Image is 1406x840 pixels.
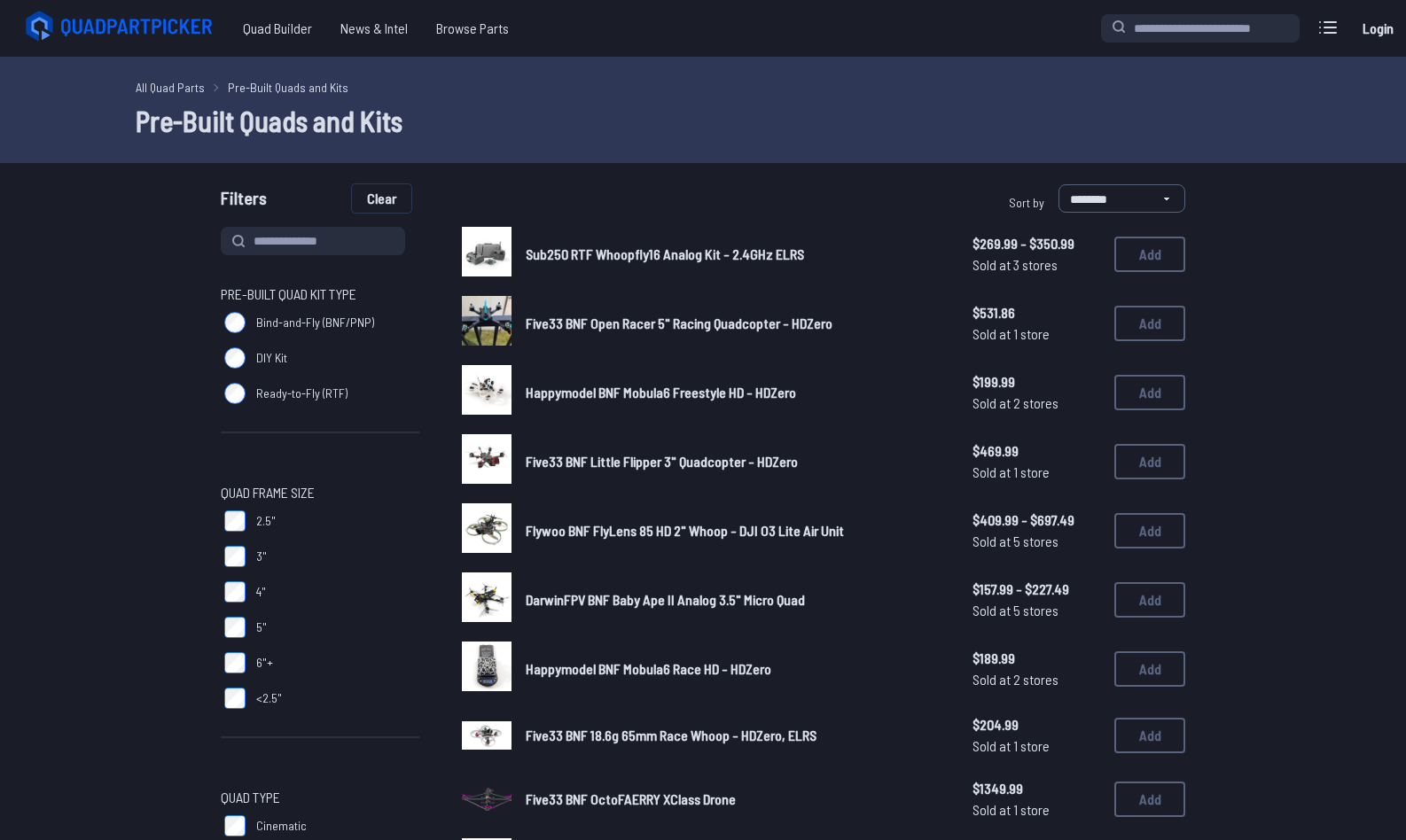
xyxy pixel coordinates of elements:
[462,572,512,627] a: image
[1114,782,1185,817] button: Add
[972,371,1100,393] span: $199.99
[224,688,246,709] input: <2.5"
[526,591,805,608] span: DarwinFPV BNF Baby Ape II Analog 3.5" Micro Quad
[462,711,512,760] a: image
[256,583,266,601] span: 4"
[326,11,422,46] a: News & Intel
[526,384,796,401] span: Happymodel BNF Mobula6 Freestyle HD - HDZero
[1356,11,1399,46] a: Login
[229,11,326,46] a: Quad Builder
[462,365,512,420] a: image
[1114,651,1185,687] button: Add
[462,434,512,484] img: image
[526,658,944,680] a: Happymodel BNF Mobula6 Race HD - HDZero
[256,654,273,672] span: 6"+
[462,788,512,811] img: image
[221,787,280,808] span: Quad Type
[221,284,356,305] span: Pre-Built Quad Kit Type
[1114,513,1185,548] button: Add
[224,581,246,603] input: 4"
[462,572,512,622] img: image
[972,669,1100,690] span: Sold at 2 stores
[224,383,246,404] input: Ready-to-Fly (RTF)
[526,453,798,470] span: Five33 BNF Little Flipper 3" Quadcopter - HDZero
[526,313,944,334] a: Five33 BNF Open Racer 5" Racing Quadcopter - HDZero
[256,618,267,636] span: 5"
[1114,306,1185,341] button: Add
[526,725,944,746] a: Five33 BNF 18.6g 65mm Race Whoop - HDZero, ELRS
[221,184,267,220] span: Filters
[972,302,1100,323] span: $531.86
[526,522,844,539] span: Flywoo BNF FlyLens 85 HD 2" Whoop - DJI O3 Lite Air Unit
[256,385,348,402] span: Ready-to-Fly (RTF)
[462,365,512,415] img: image
[256,349,287,367] span: DIY Kit
[224,347,246,369] input: DIY Kit
[972,714,1100,735] span: $204.99
[462,642,512,696] a: image
[526,451,944,472] a: Five33 BNF Little Flipper 3" Quadcopter - HDZero
[352,184,411,213] button: Clear
[972,799,1100,821] span: Sold at 1 store
[462,503,512,553] img: image
[224,652,246,673] input: 6"+
[422,11,523,46] a: Browse Parts
[462,434,512,489] a: image
[1114,375,1185,410] button: Add
[1058,184,1185,213] select: Sort by
[526,660,771,677] span: Happymodel BNF Mobula6 Race HD - HDZero
[462,227,512,282] a: image
[526,589,944,611] a: DarwinFPV BNF Baby Ape II Analog 3.5" Micro Quad
[256,689,282,707] span: <2.5"
[526,520,944,541] a: Flywoo BNF FlyLens 85 HD 2" Whoop - DJI O3 Lite Air Unit
[526,315,832,331] span: Five33 BNF Open Racer 5" Racing Quadcopter - HDZero
[1114,718,1185,753] button: Add
[224,617,246,638] input: 5"
[256,512,276,530] span: 2.5"
[256,548,267,565] span: 3"
[526,727,816,743] span: Five33 BNF 18.6g 65mm Race Whoop - HDZero, ELRS
[1114,237,1185,272] button: Add
[136,99,1270,142] h1: Pre-Built Quads and Kits
[972,393,1100,414] span: Sold at 2 stores
[972,579,1100,600] span: $157.99 - $227.49
[1114,444,1185,479] button: Add
[136,78,205,97] a: All Quad Parts
[972,509,1100,531] span: $409.99 - $697.49
[972,233,1100,254] span: $269.99 - $350.99
[972,735,1100,757] span: Sold at 1 store
[462,296,512,346] img: image
[224,312,246,333] input: Bind-and-Fly (BNF/PNP)
[972,648,1100,669] span: $189.99
[256,817,307,835] span: Cinematic
[972,531,1100,552] span: Sold at 5 stores
[972,462,1100,483] span: Sold at 1 store
[526,382,944,403] a: Happymodel BNF Mobula6 Freestyle HD - HDZero
[526,244,944,265] a: Sub250 RTF Whoopfly16 Analog Kit - 2.4GHz ELRS
[526,245,804,262] span: Sub250 RTF Whoopfly16 Analog Kit - 2.4GHz ELRS
[972,254,1100,276] span: Sold at 3 stores
[224,510,246,532] input: 2.5"
[1009,195,1044,210] span: Sort by
[462,642,512,691] img: image
[256,314,374,331] span: Bind-and-Fly (BNF/PNP)
[221,482,315,503] span: Quad Frame Size
[228,78,348,97] a: Pre-Built Quads and Kits
[1114,582,1185,618] button: Add
[526,790,736,807] span: Five33 BNF OctoFAERRY XClass Drone
[462,227,512,276] img: image
[972,323,1100,345] span: Sold at 1 store
[224,815,246,836] input: Cinematic
[972,600,1100,621] span: Sold at 5 stores
[462,721,512,750] img: image
[972,778,1100,799] span: $1349.99
[526,789,944,810] a: Five33 BNF OctoFAERRY XClass Drone
[462,296,512,351] a: image
[462,503,512,558] a: image
[462,774,512,824] a: image
[972,440,1100,462] span: $469.99
[224,546,246,567] input: 3"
